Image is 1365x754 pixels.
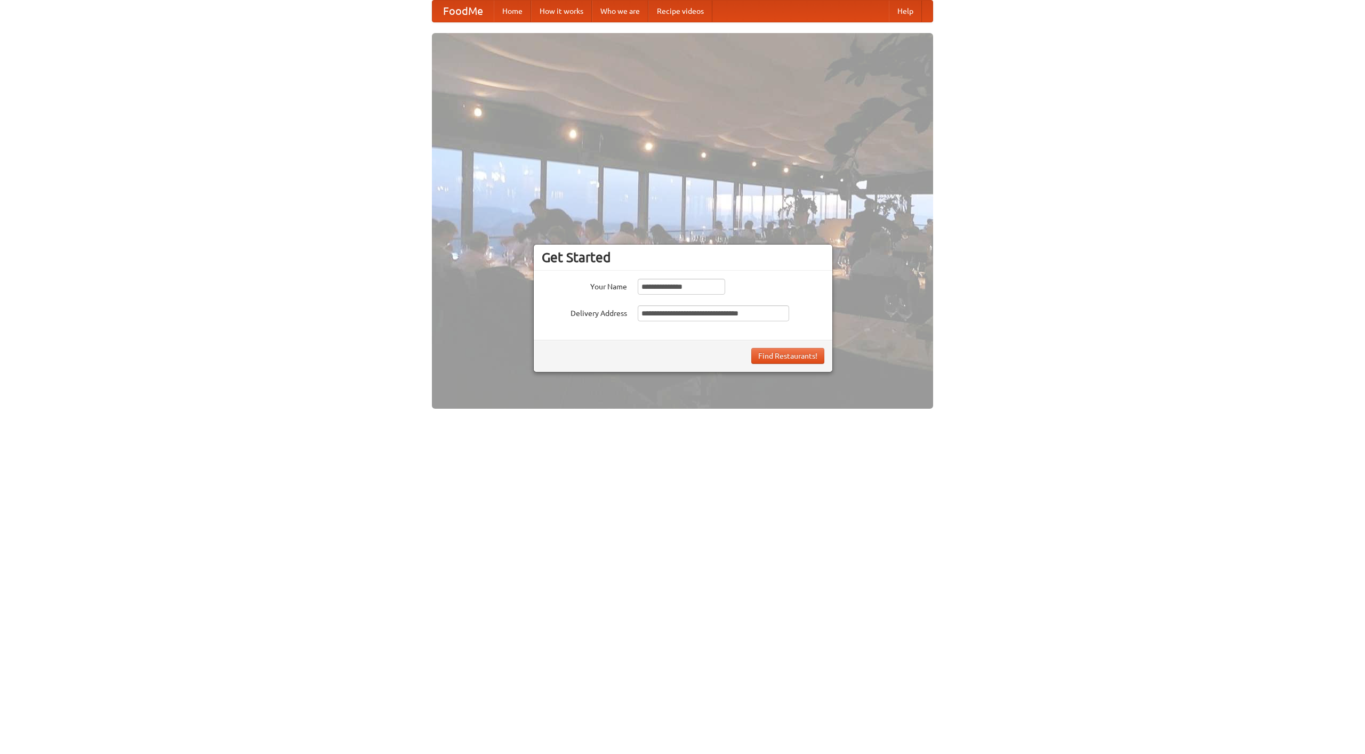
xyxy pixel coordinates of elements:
h3: Get Started [542,249,824,265]
a: How it works [531,1,592,22]
a: FoodMe [432,1,494,22]
a: Recipe videos [648,1,712,22]
label: Delivery Address [542,305,627,319]
a: Home [494,1,531,22]
a: Help [889,1,922,22]
a: Who we are [592,1,648,22]
label: Your Name [542,279,627,292]
button: Find Restaurants! [751,348,824,364]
